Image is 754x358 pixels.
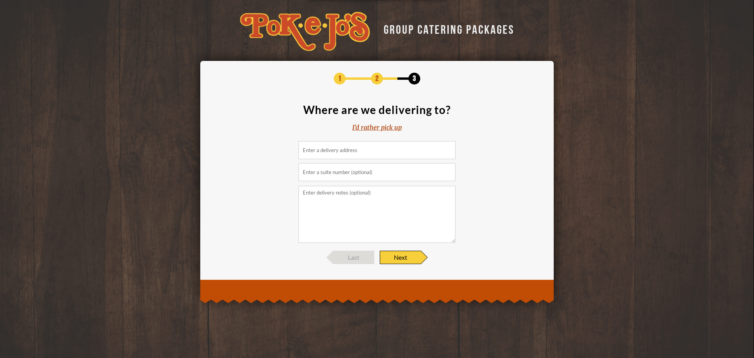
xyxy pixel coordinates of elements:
[333,251,374,264] span: Last
[352,123,402,132] div: I'd rather pick up
[303,104,451,115] div: Where are we delivering to?
[378,20,514,36] div: GROUP CATERING PACKAGES
[298,163,456,181] input: Enter a suite number (optional)
[334,73,346,84] span: 1
[408,73,420,84] span: 3
[371,73,383,84] span: 2
[380,251,421,264] span: Next
[240,12,370,51] img: logo-34603ddf.svg
[298,141,456,159] input: Enter a delivery address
